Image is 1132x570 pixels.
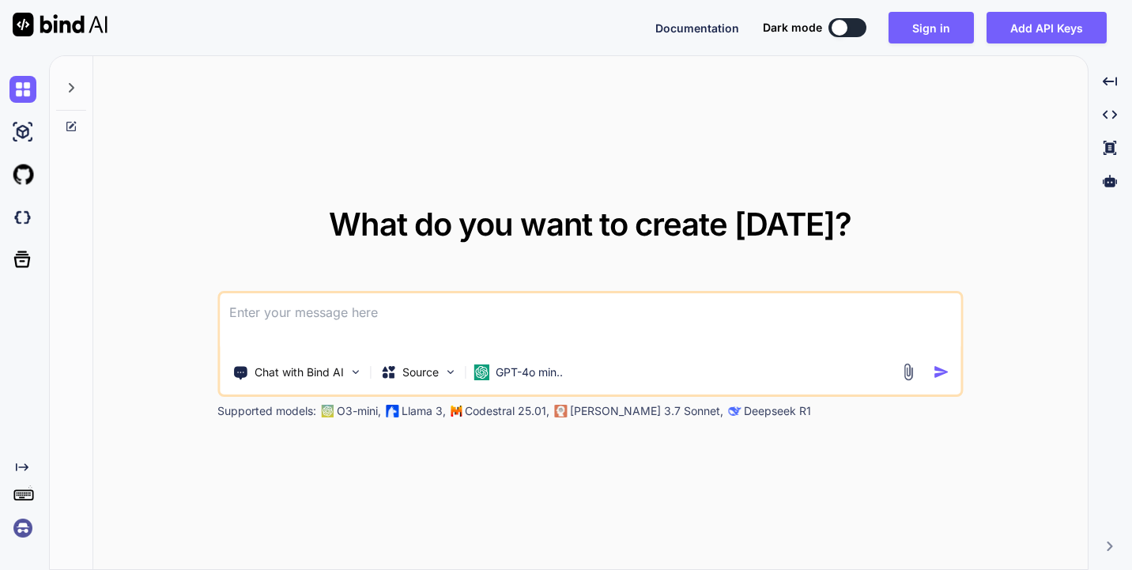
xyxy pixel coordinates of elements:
[321,405,334,417] img: GPT-4
[655,20,739,36] button: Documentation
[337,403,381,419] p: O3-mini,
[570,403,723,419] p: [PERSON_NAME] 3.7 Sonnet,
[349,365,362,379] img: Pick Tools
[451,406,462,417] img: Mistral-AI
[255,364,344,380] p: Chat with Bind AI
[474,364,489,380] img: GPT-4o mini
[402,364,439,380] p: Source
[13,13,108,36] img: Bind AI
[554,405,567,417] img: claude
[9,76,36,103] img: chat
[443,365,457,379] img: Pick Models
[889,12,974,43] button: Sign in
[9,161,36,188] img: githubLight
[655,21,739,35] span: Documentation
[763,20,822,36] span: Dark mode
[386,405,398,417] img: Llama2
[496,364,563,380] p: GPT-4o min..
[217,403,316,419] p: Supported models:
[933,364,949,380] img: icon
[987,12,1107,43] button: Add API Keys
[744,403,811,419] p: Deepseek R1
[728,405,741,417] img: claude
[899,363,917,381] img: attachment
[465,403,549,419] p: Codestral 25.01,
[9,515,36,542] img: signin
[329,205,851,243] span: What do you want to create [DATE]?
[402,403,446,419] p: Llama 3,
[9,119,36,145] img: ai-studio
[9,204,36,231] img: darkCloudIdeIcon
